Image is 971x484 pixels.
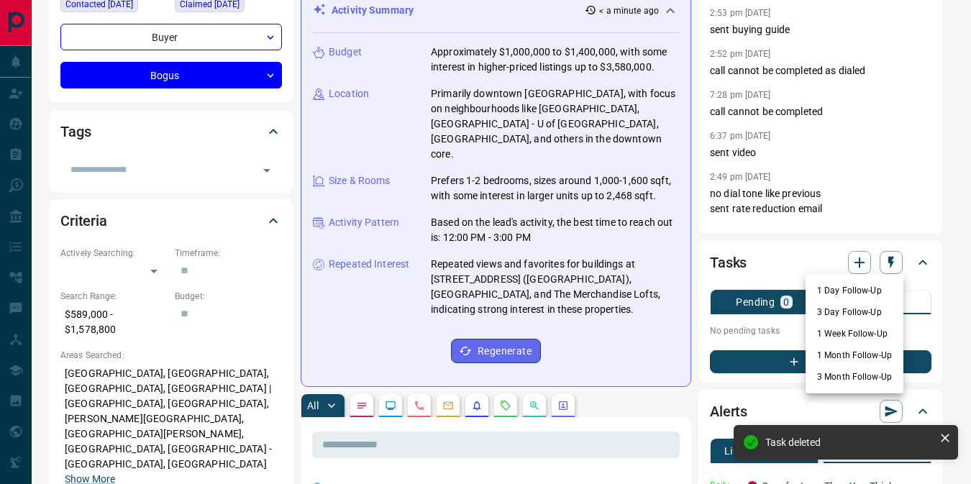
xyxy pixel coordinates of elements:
[806,301,903,323] li: 3 Day Follow-Up
[806,366,903,388] li: 3 Month Follow-Up
[806,344,903,366] li: 1 Month Follow-Up
[765,437,934,448] div: Task deleted
[806,280,903,301] li: 1 Day Follow-Up
[806,323,903,344] li: 1 Week Follow-Up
